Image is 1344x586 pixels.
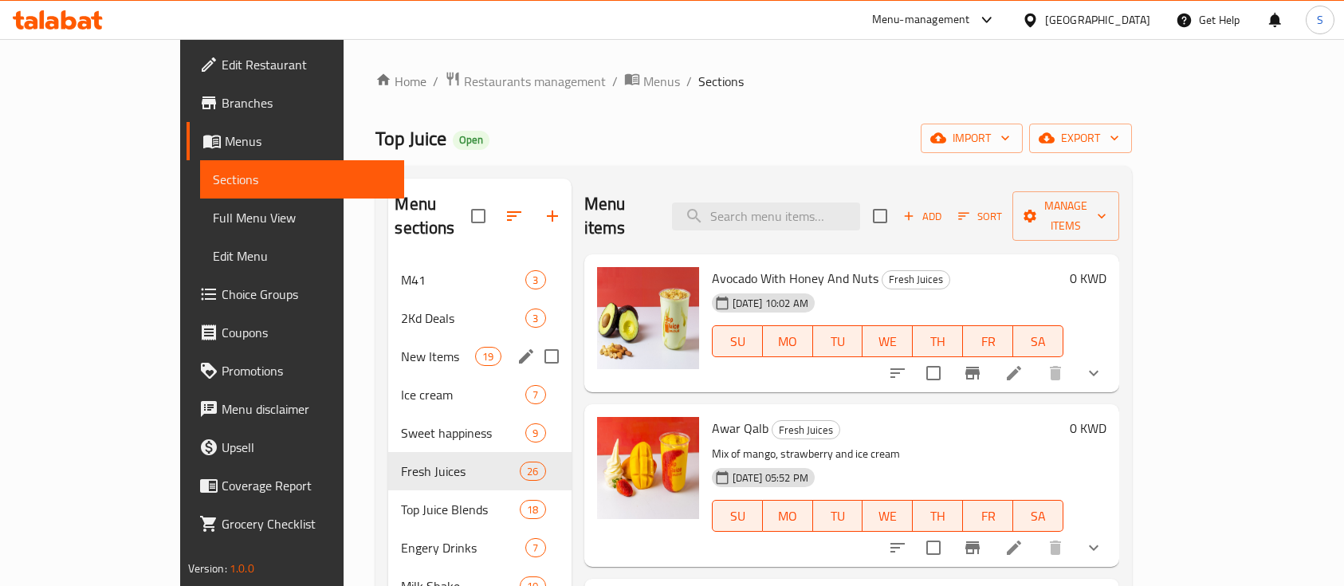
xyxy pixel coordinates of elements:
span: 19 [476,349,500,364]
nav: breadcrumb [375,71,1132,92]
a: Promotions [187,352,405,390]
img: Avocado With Honey And Nuts [597,267,699,369]
div: Fresh Juices [772,420,840,439]
button: Sort [954,204,1006,229]
span: Grocery Checklist [222,514,392,533]
a: Edit menu item [1004,364,1024,383]
button: edit [514,344,538,368]
button: delete [1036,529,1075,567]
span: Sweet happiness [401,423,525,442]
span: TH [919,505,957,528]
span: Add item [897,204,948,229]
span: Awar Qalb [712,416,768,440]
div: M413 [388,261,571,299]
button: Add [897,204,948,229]
span: 2Kd Deals [401,309,525,328]
span: Coverage Report [222,476,392,495]
li: / [686,72,692,91]
span: import [933,128,1010,148]
button: SU [712,500,763,532]
button: TH [913,325,963,357]
a: Edit Restaurant [187,45,405,84]
span: SU [719,330,756,353]
div: items [525,423,545,442]
span: Branches [222,93,392,112]
span: WE [869,330,906,353]
span: Select section [863,199,897,233]
span: 3 [526,311,544,326]
button: export [1029,124,1132,153]
h2: Menu items [584,192,654,240]
div: items [520,500,545,519]
span: Sections [698,72,744,91]
span: Restaurants management [464,72,606,91]
button: sort-choices [878,529,917,567]
a: Branches [187,84,405,122]
div: Sweet happiness9 [388,414,571,452]
span: Sort items [948,204,1012,229]
button: TU [813,325,863,357]
span: Top Juice Blends [401,500,520,519]
a: Coverage Report [187,466,405,505]
span: Promotions [222,361,392,380]
button: show more [1075,354,1113,392]
span: Select to update [917,531,950,564]
div: New Items [401,347,475,366]
button: Branch-specific-item [953,529,992,567]
a: Menus [624,71,680,92]
span: FR [969,505,1007,528]
button: import [921,124,1023,153]
button: WE [863,500,913,532]
span: export [1042,128,1119,148]
span: Select to update [917,356,950,390]
a: Sections [200,160,405,199]
button: delete [1036,354,1075,392]
span: TH [919,330,957,353]
span: FR [969,330,1007,353]
span: Manage items [1025,196,1106,236]
span: SU [719,505,756,528]
span: Avocado With Honey And Nuts [712,266,878,290]
span: Fresh Juices [772,421,839,439]
button: SA [1013,500,1063,532]
span: 7 [526,387,544,403]
p: Mix of mango, strawberry and ice cream [712,444,1064,464]
a: Menu disclaimer [187,390,405,428]
span: TU [819,505,857,528]
span: Sort sections [495,197,533,235]
button: SU [712,325,763,357]
div: items [525,385,545,404]
span: Top Juice [375,120,446,156]
span: Coupons [222,323,392,342]
span: [DATE] 05:52 PM [726,470,815,486]
span: Select all sections [462,199,495,233]
span: Sections [213,170,392,189]
a: Edit Menu [200,237,405,275]
button: show more [1075,529,1113,567]
span: Choice Groups [222,285,392,304]
a: Edit menu item [1004,538,1024,557]
span: Ice cream [401,385,525,404]
svg: Show Choices [1084,364,1103,383]
button: SA [1013,325,1063,357]
div: items [525,270,545,289]
span: S [1317,11,1323,29]
span: Edit Menu [213,246,392,265]
div: 2Kd Deals3 [388,299,571,337]
button: Branch-specific-item [953,354,992,392]
button: FR [963,325,1013,357]
span: 26 [521,464,544,479]
span: Fresh Juices [401,462,520,481]
input: search [672,203,860,230]
span: WE [869,505,906,528]
span: Full Menu View [213,208,392,227]
a: Menus [187,122,405,160]
button: WE [863,325,913,357]
div: Fresh Juices [882,270,950,289]
div: items [525,538,545,557]
span: MO [769,505,807,528]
